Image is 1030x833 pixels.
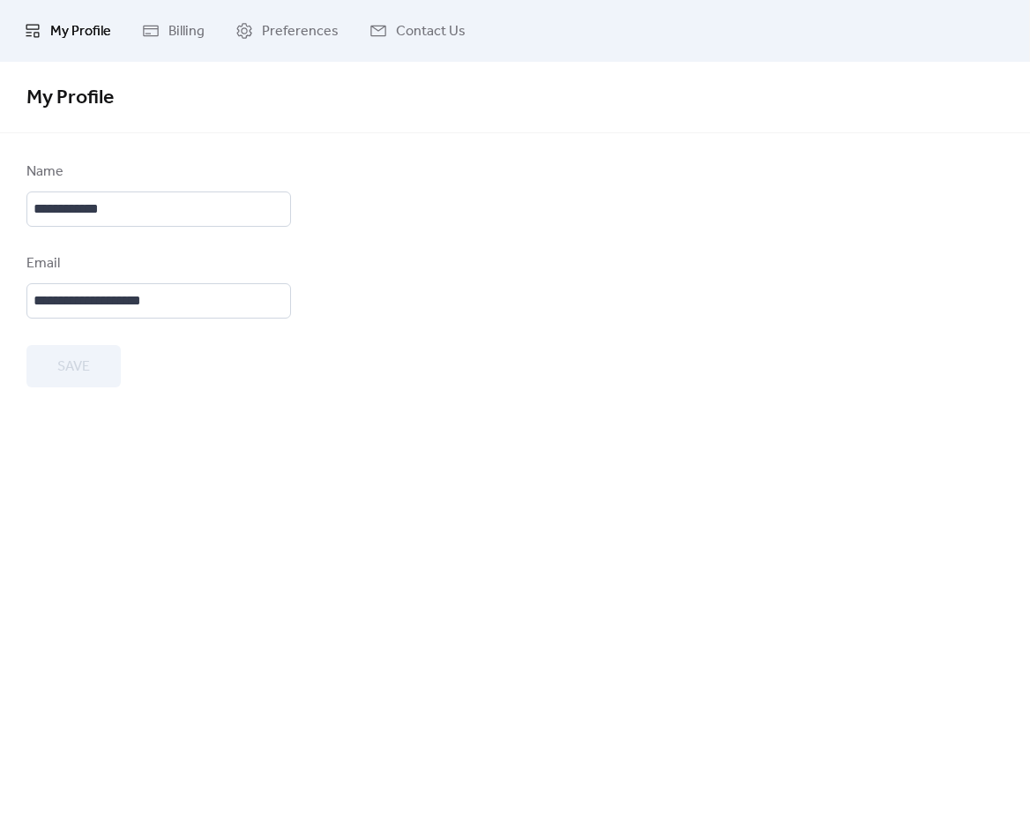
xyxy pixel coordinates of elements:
[262,21,339,42] span: Preferences
[26,161,287,183] div: Name
[396,21,466,42] span: Contact Us
[129,7,218,55] a: Billing
[222,7,352,55] a: Preferences
[50,21,111,42] span: My Profile
[26,253,287,274] div: Email
[356,7,479,55] a: Contact Us
[26,79,114,117] span: My Profile
[168,21,205,42] span: Billing
[11,7,124,55] a: My Profile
